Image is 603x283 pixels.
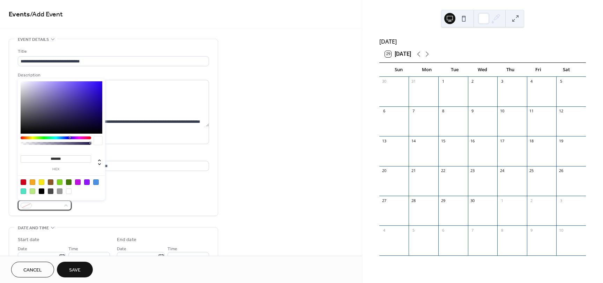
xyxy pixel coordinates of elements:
div: 13 [381,138,387,143]
div: #4A4A4A [48,188,53,194]
div: 3 [499,79,505,84]
div: 12 [558,109,564,114]
div: #B8E986 [30,188,35,194]
div: 6 [381,109,387,114]
div: #000000 [39,188,44,194]
div: 14 [411,138,416,143]
div: 26 [558,168,564,173]
div: 4 [381,228,387,233]
span: Save [69,267,81,274]
button: Save [57,262,93,277]
div: 4 [529,79,534,84]
div: 20 [381,168,387,173]
span: Date [117,245,126,253]
span: Time [167,245,177,253]
div: #4A90E2 [93,179,99,185]
div: 6 [440,228,446,233]
div: #F8E71C [39,179,44,185]
div: 18 [529,138,534,143]
div: #7ED321 [57,179,62,185]
a: Events [9,8,30,21]
div: #F5A623 [30,179,35,185]
div: #BD10E0 [75,179,81,185]
div: 8 [499,228,505,233]
span: Date and time [18,224,49,232]
div: 9 [470,109,475,114]
div: 28 [411,198,416,203]
div: 7 [411,109,416,114]
div: 10 [558,228,564,233]
div: 29 [440,198,446,203]
div: 5 [558,79,564,84]
div: Tue [441,63,469,77]
div: [DATE] [379,37,586,46]
div: 30 [470,198,475,203]
span: Cancel [23,267,42,274]
div: 23 [470,168,475,173]
div: 16 [470,138,475,143]
div: Sat [552,63,580,77]
div: Description [18,72,208,79]
div: 25 [529,168,534,173]
span: / Add Event [30,8,63,21]
div: #9013FE [84,179,90,185]
button: Cancel [11,262,54,277]
div: Fri [524,63,552,77]
div: 3 [558,198,564,203]
div: #417505 [66,179,72,185]
span: Event details [18,36,49,43]
div: 1 [440,79,446,84]
label: hex [21,167,91,171]
button: 29[DATE] [382,49,414,59]
div: 15 [440,138,446,143]
div: 24 [499,168,505,173]
div: #D0021B [21,179,26,185]
div: 9 [529,228,534,233]
div: #50E3C2 [21,188,26,194]
div: 22 [440,168,446,173]
div: 31 [411,79,416,84]
div: 17 [499,138,505,143]
div: 5 [411,228,416,233]
div: 1 [499,198,505,203]
span: Time [68,245,78,253]
div: 8 [440,109,446,114]
div: #8B572A [48,179,53,185]
span: Date [18,245,27,253]
div: #9B9B9B [57,188,62,194]
div: Wed [469,63,497,77]
div: 30 [381,79,387,84]
div: Mon [413,63,441,77]
div: Thu [497,63,524,77]
div: 2 [470,79,475,84]
div: 11 [529,109,534,114]
div: Sun [385,63,413,77]
div: 27 [381,198,387,203]
div: #FFFFFF [66,188,72,194]
div: End date [117,236,136,244]
div: 2 [529,198,534,203]
div: Title [18,48,208,55]
div: Start date [18,236,39,244]
div: 10 [499,109,505,114]
div: 19 [558,138,564,143]
div: Location [18,152,208,160]
div: 21 [411,168,416,173]
div: 7 [470,228,475,233]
